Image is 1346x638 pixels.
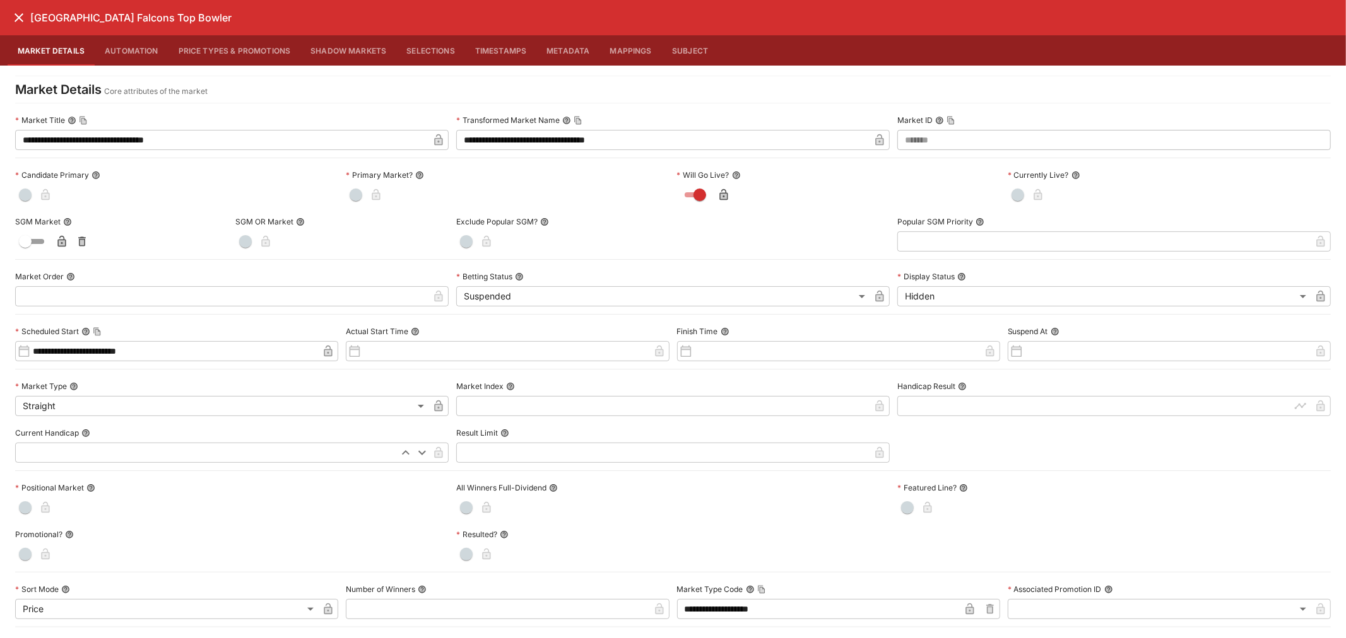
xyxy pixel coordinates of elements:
p: Actual Start Time [346,326,408,337]
button: Copy To Clipboard [947,116,955,125]
p: Core attributes of the market [104,85,208,98]
p: Associated Promotion ID [1008,584,1102,594]
button: Handicap Result [958,382,967,391]
p: Current Handicap [15,427,79,438]
p: Currently Live? [1008,170,1069,180]
div: Hidden [897,286,1311,306]
button: Resulted? [500,530,509,539]
button: Market IDCopy To Clipboard [935,116,944,125]
p: Market Index [456,381,504,391]
button: Finish Time [721,327,729,336]
p: Result Limit [456,427,498,438]
button: Associated Promotion ID [1104,585,1113,594]
button: Transformed Market NameCopy To Clipboard [562,116,571,125]
button: Actual Start Time [411,327,420,336]
p: SGM OR Market [235,216,293,227]
p: Scheduled Start [15,326,79,337]
button: SGM OR Market [296,217,305,226]
button: Shadow Markets [300,35,396,66]
button: Market TitleCopy To Clipboard [68,116,76,125]
p: SGM Market [15,216,61,227]
button: close [8,6,30,29]
button: Mappings [600,35,662,66]
div: Suspended [456,286,870,306]
p: Market Type Code [677,584,743,594]
p: Transformed Market Name [456,115,560,125]
button: Promotional? [65,530,74,539]
p: All Winners Full-Dividend [456,482,546,493]
button: Market Details [8,35,95,66]
button: Copy To Clipboard [757,585,766,594]
button: Display Status [957,272,966,281]
p: Exclude Popular SGM? [456,216,538,227]
p: Suspend At [1008,326,1048,337]
p: Candidate Primary [15,170,89,180]
button: Market Type [69,382,78,391]
button: Candidate Primary [92,171,100,180]
button: Price Types & Promotions [168,35,301,66]
button: SGM Market [63,217,72,226]
p: Popular SGM Priority [897,216,973,227]
p: Number of Winners [346,584,415,594]
button: Exclude Popular SGM? [540,217,549,226]
button: Subject [662,35,719,66]
button: Market Type CodeCopy To Clipboard [746,585,755,594]
button: Copy To Clipboard [93,327,102,336]
button: Popular SGM Priority [976,217,984,226]
p: Resulted? [456,529,497,540]
button: Primary Market? [415,171,424,180]
h4: Market Details [15,81,102,98]
button: Market Order [66,272,75,281]
button: Positional Market [86,484,95,492]
button: Will Go Live? [732,171,741,180]
button: Featured Line? [959,484,968,492]
p: Market ID [897,115,933,125]
p: Handicap Result [897,381,955,391]
div: Price [15,599,318,619]
p: Market Order [15,271,64,282]
p: Betting Status [456,271,512,282]
button: Copy To Clipboard [574,116,582,125]
button: Market Index [506,382,515,391]
p: Market Title [15,115,65,125]
button: Suspend At [1051,327,1060,336]
button: Automation [95,35,168,66]
p: Featured Line? [897,482,957,493]
button: Sort Mode [61,585,70,594]
p: Finish Time [677,326,718,337]
p: Promotional? [15,529,62,540]
h6: [GEOGRAPHIC_DATA] Falcons Top Bowler [30,11,232,25]
p: Sort Mode [15,584,59,594]
button: All Winners Full-Dividend [549,484,558,492]
div: Straight [15,396,428,416]
button: Copy To Clipboard [79,116,88,125]
button: Currently Live? [1071,171,1080,180]
p: Primary Market? [346,170,413,180]
button: Timestamps [465,35,537,66]
button: Betting Status [515,272,524,281]
button: Current Handicap [81,429,90,438]
button: Scheduled StartCopy To Clipboard [81,327,90,336]
button: Selections [396,35,465,66]
button: Metadata [536,35,599,66]
p: Display Status [897,271,955,282]
p: Will Go Live? [677,170,729,180]
button: Result Limit [500,429,509,438]
button: Number of Winners [418,585,427,594]
p: Market Type [15,381,67,391]
p: Positional Market [15,482,84,493]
